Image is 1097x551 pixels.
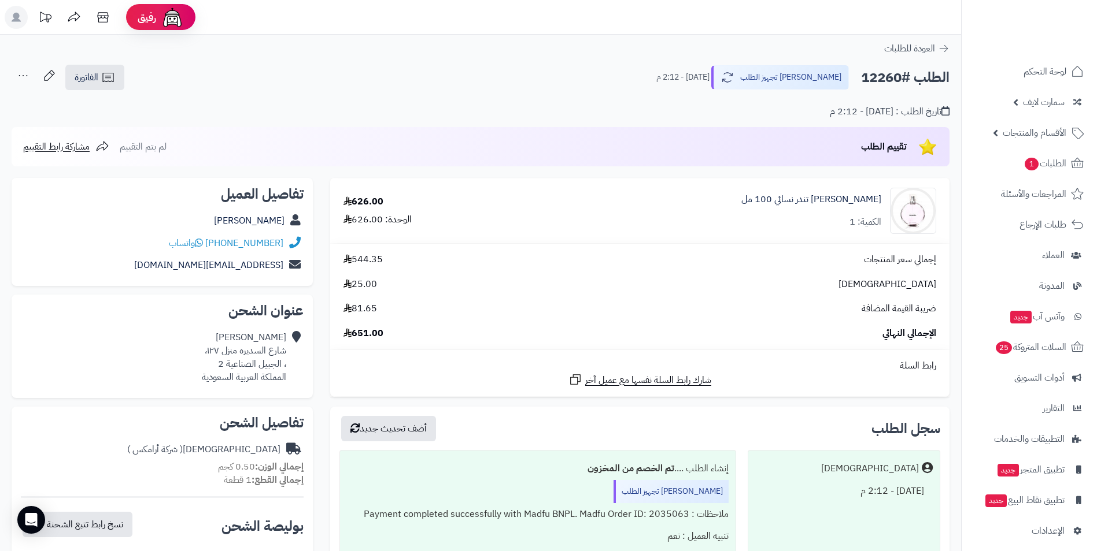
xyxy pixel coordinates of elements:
a: وآتس آبجديد [969,303,1090,330]
span: 25 [996,341,1012,354]
span: أدوات التسويق [1014,370,1065,386]
h2: عنوان الشحن [21,304,304,318]
a: الفاتورة [65,65,124,90]
span: لوحة التحكم [1024,64,1066,80]
a: الإعدادات [969,517,1090,545]
span: التقارير [1043,400,1065,416]
span: إجمالي سعر المنتجات [864,253,936,266]
a: تطبيق المتجرجديد [969,456,1090,483]
div: 626.00 [343,195,383,209]
span: جديد [998,464,1019,476]
span: شارك رابط السلة نفسها مع عميل آخر [585,374,711,387]
a: العودة للطلبات [884,42,950,55]
a: لوحة التحكم [969,58,1090,85]
a: المراجعات والأسئلة [969,180,1090,208]
a: تحديثات المنصة [31,6,60,32]
span: التطبيقات والخدمات [994,431,1065,447]
a: شارك رابط السلة نفسها مع عميل آخر [568,373,711,387]
b: تم الخصم من المخزون [588,461,674,475]
button: [PERSON_NAME] تجهيز الطلب [711,65,849,90]
a: طلبات الإرجاع [969,211,1090,239]
button: أضف تحديث جديد [341,416,436,441]
small: 0.50 كجم [218,460,304,474]
a: [PHONE_NUMBER] [205,236,283,250]
span: الطلبات [1024,155,1066,172]
a: الطلبات1 [969,150,1090,177]
div: تنبيه العميل : نعم [347,525,729,548]
div: [DEMOGRAPHIC_DATA] [821,462,919,475]
div: رابط السلة [335,359,945,373]
span: رفيق [138,10,156,24]
strong: إجمالي الوزن: [255,460,304,474]
span: المراجعات والأسئلة [1001,186,1066,202]
span: المدونة [1039,278,1065,294]
span: جديد [1010,311,1032,323]
h2: تفاصيل العميل [21,187,304,201]
div: الوحدة: 626.00 [343,213,412,226]
span: العودة للطلبات [884,42,935,55]
span: لم يتم التقييم [120,140,167,154]
small: 1 قطعة [224,473,304,487]
div: الكمية: 1 [849,215,881,229]
span: 81.65 [343,302,377,315]
span: تقييم الطلب [861,140,907,154]
span: الإجمالي النهائي [882,327,936,340]
span: نسخ رابط تتبع الشحنة [47,518,123,531]
a: واتساب [169,236,203,250]
span: الأقسام والمنتجات [1003,125,1066,141]
a: [PERSON_NAME] [214,214,285,228]
span: ضريبة القيمة المضافة [862,302,936,315]
div: [DEMOGRAPHIC_DATA] [127,443,280,456]
a: المدونة [969,272,1090,300]
span: 25.00 [343,278,377,291]
a: العملاء [969,241,1090,269]
img: chanel_chance_eau_tendre_eau_de_toilette-90x90.jpg [891,188,936,234]
span: مشاركة رابط التقييم [23,140,90,154]
button: نسخ رابط تتبع الشحنة [23,512,132,537]
a: مشاركة رابط التقييم [23,140,109,154]
div: Open Intercom Messenger [17,506,45,534]
span: العملاء [1042,247,1065,263]
a: التطبيقات والخدمات [969,425,1090,453]
div: [DATE] - 2:12 م [755,480,933,502]
span: وآتس آب [1009,308,1065,325]
a: التقارير [969,394,1090,422]
span: السلات المتروكة [995,339,1066,355]
div: [PERSON_NAME] تجهيز الطلب [614,480,729,503]
a: السلات المتروكة25 [969,333,1090,361]
span: ( شركة أرامكس ) [127,442,183,456]
strong: إجمالي القطع: [252,473,304,487]
h2: تفاصيل الشحن [21,416,304,430]
span: 544.35 [343,253,383,266]
small: [DATE] - 2:12 م [656,72,710,83]
a: أدوات التسويق [969,364,1090,392]
span: طلبات الإرجاع [1020,217,1066,233]
div: [PERSON_NAME] شارع السديره منزل ١٢٧، ، الجبيل الصناعية 2 المملكة العربية السعودية [202,331,286,384]
h2: الطلب #12260 [861,66,950,90]
span: تطبيق نقاط البيع [984,492,1065,508]
img: ai-face.png [161,6,184,29]
span: 651.00 [343,327,383,340]
span: جديد [985,494,1007,507]
span: تطبيق المتجر [996,461,1065,478]
div: ملاحظات : Payment completed successfully with Madfu BNPL. Madfu Order ID: 2035063 [347,503,729,526]
div: إنشاء الطلب .... [347,457,729,480]
span: الفاتورة [75,70,98,84]
a: [EMAIL_ADDRESS][DOMAIN_NAME] [134,258,283,272]
span: الإعدادات [1032,523,1065,539]
span: [DEMOGRAPHIC_DATA] [839,278,936,291]
span: 1 [1025,158,1039,170]
span: سمارت لايف [1023,94,1065,110]
a: [PERSON_NAME] تندر نسائي 100 مل [741,193,881,206]
div: تاريخ الطلب : [DATE] - 2:12 م [830,105,950,118]
h2: بوليصة الشحن [221,519,304,533]
h3: سجل الطلب [871,422,940,435]
a: تطبيق نقاط البيعجديد [969,486,1090,514]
